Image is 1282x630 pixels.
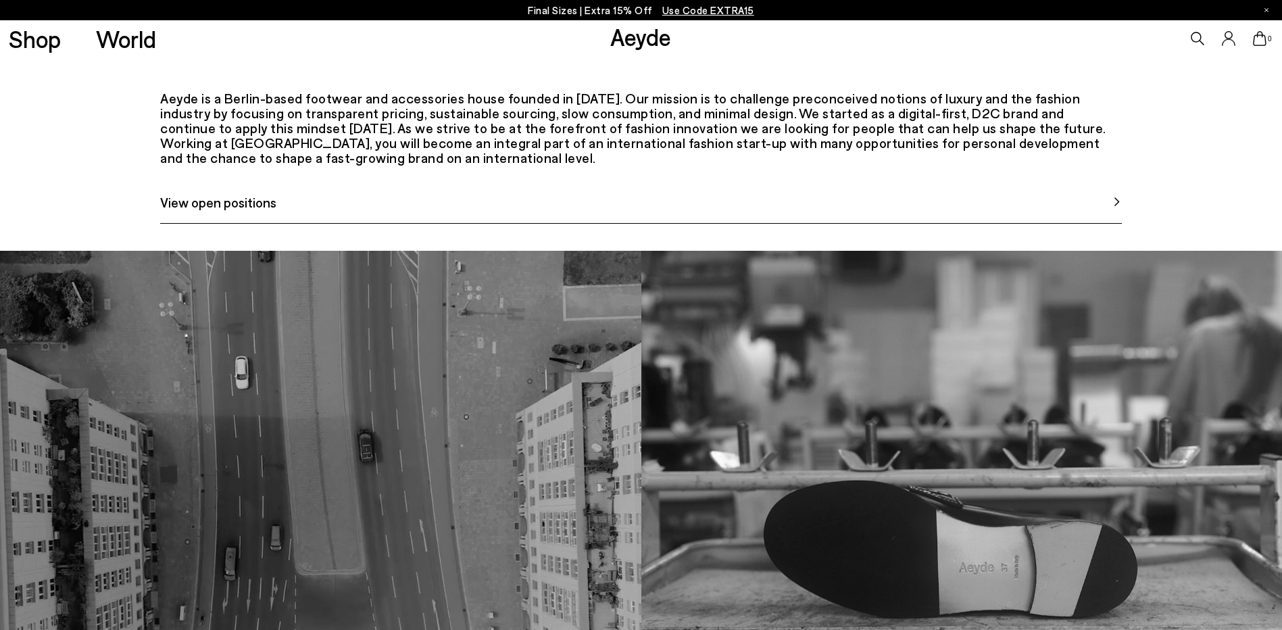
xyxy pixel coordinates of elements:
span: 0 [1266,35,1273,43]
a: View open positions [160,192,1122,224]
img: svg%3E [1112,197,1122,207]
a: Shop [9,27,61,51]
div: Aeyde is a Berlin-based footwear and accessories house founded in [DATE]. Our mission is to chall... [160,91,1122,165]
span: View open positions [160,192,276,212]
a: World [96,27,156,51]
a: Aeyde [610,22,671,51]
span: Navigate to /collections/ss25-final-sizes [662,4,754,16]
p: Final Sizes | Extra 15% Off [528,2,754,19]
a: 0 [1253,31,1266,46]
